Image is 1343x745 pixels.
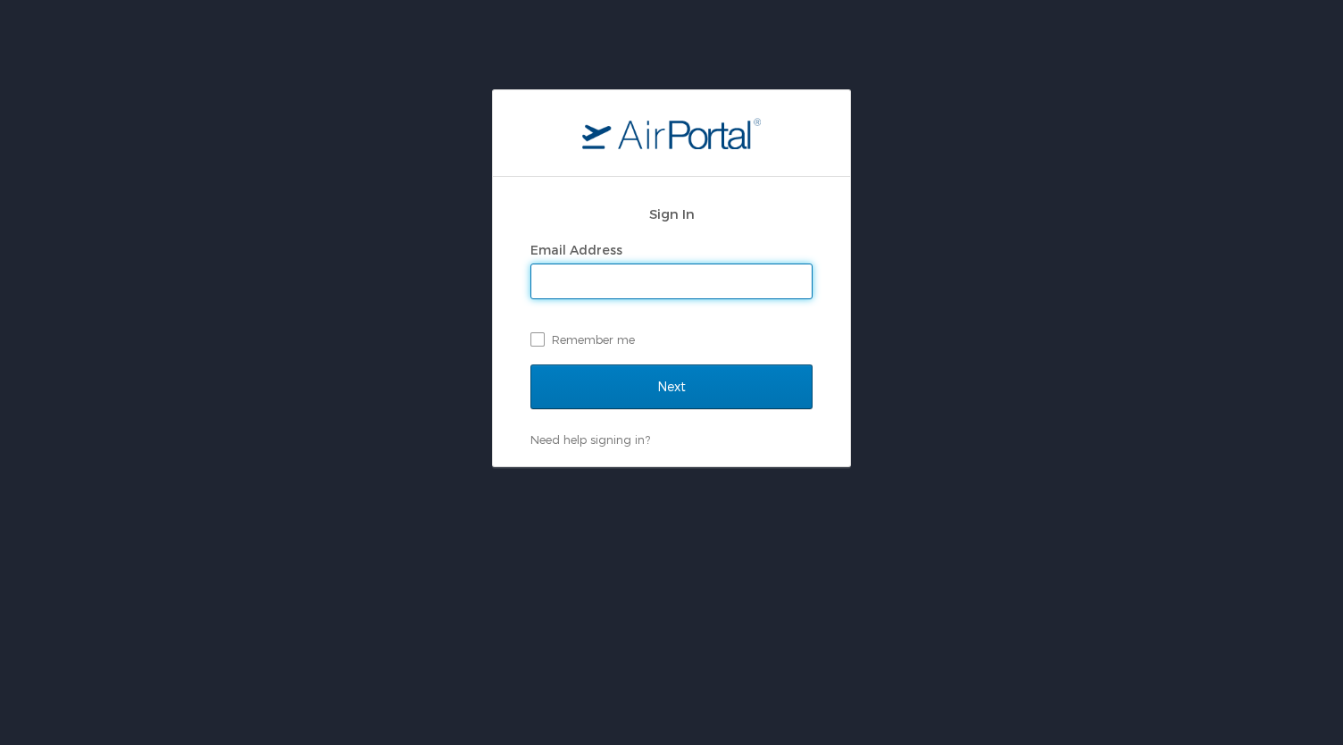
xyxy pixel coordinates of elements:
[582,117,761,149] img: logo
[530,432,650,447] a: Need help signing in?
[530,204,813,224] h2: Sign In
[530,326,813,353] label: Remember me
[530,364,813,409] input: Next
[530,242,622,257] label: Email Address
